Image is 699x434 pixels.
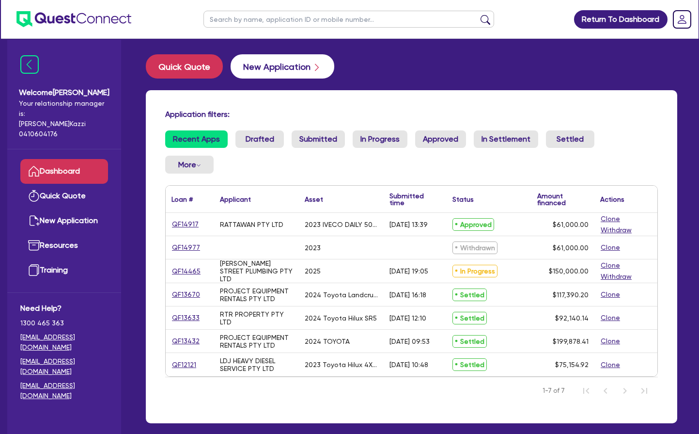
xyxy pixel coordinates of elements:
button: Clone [600,359,621,370]
div: PROJECT EQUIPMENT RENTALS PTY LTD [220,334,293,349]
a: QF14465 [171,266,201,277]
a: New Application [20,209,108,233]
div: Asset [305,196,323,203]
div: 2025 [305,267,321,275]
a: QF14917 [171,219,199,230]
button: Clone [600,289,621,300]
a: Dashboard [20,159,108,184]
div: [DATE] 16:18 [389,291,426,299]
div: [DATE] 12:10 [389,314,426,322]
div: [DATE] 09:53 [389,338,430,345]
div: 2024 Toyota Landcruiser LC79 V8 GXL Single Cab Chassis [305,291,378,299]
button: Withdraw [600,225,632,236]
a: [EMAIL_ADDRESS][DOMAIN_NAME] [20,332,108,353]
button: Dropdown toggle [165,156,214,174]
span: Settled [452,289,487,301]
div: [DATE] 13:39 [389,221,428,228]
span: Withdrawn [452,241,497,254]
div: RTR PROPERTY PTY LTD [220,310,293,326]
button: Clone [600,312,621,323]
div: 2023 Toyota Hilux 4X4 SR TD Extra Cab Chassis Auto [305,361,378,369]
span: 1300 465 363 [20,318,108,328]
span: Settled [452,358,487,371]
div: Submitted time [389,193,432,206]
span: $61,000.00 [553,221,589,228]
div: Amount financed [537,193,589,206]
button: Next Page [615,381,635,401]
div: [PERSON_NAME] STREET PLUMBING PTY LTD [220,259,293,283]
a: Submitted [292,130,345,148]
div: RATTAWAN PTY LTD [220,221,283,228]
button: New Application [231,54,334,79]
button: Withdraw [600,271,632,282]
a: Quick Quote [20,184,108,209]
a: Training [20,258,108,283]
a: QF13670 [171,289,201,300]
span: Your relationship manager is: [PERSON_NAME] Kazzi 0410604176 [19,98,109,139]
img: quest-connect-logo-blue [16,11,131,27]
button: Previous Page [596,381,615,401]
button: Last Page [635,381,654,401]
a: In Settlement [474,130,538,148]
img: new-application [28,215,40,226]
a: QF13432 [171,336,200,347]
span: $199,878.41 [553,338,589,345]
div: 2023 IVECO DAILY 50C18 [305,221,378,228]
div: [DATE] 10:48 [389,361,428,369]
div: PROJECT EQUIPMENT RENTALS PTY LTD [220,287,293,303]
button: Clone [600,242,621,253]
span: $117,390.20 [553,291,589,299]
span: Settled [452,335,487,348]
a: QF13633 [171,312,200,323]
div: 2024 Toyota Hilux SR5 [305,314,377,322]
div: 2023 [305,244,321,252]
button: First Page [576,381,596,401]
div: Actions [600,196,624,203]
a: Quick Quote [146,54,231,79]
span: Need Help? [20,303,108,314]
img: quick-quote [28,190,40,202]
button: Clone [600,260,621,271]
span: $61,000.00 [553,244,589,252]
a: [EMAIL_ADDRESS][DOMAIN_NAME] [20,356,108,377]
div: 2024 TOYOTA [305,338,350,345]
span: $92,140.14 [555,314,589,322]
span: $150,000.00 [549,267,589,275]
div: Loan # [171,196,193,203]
a: In Progress [353,130,407,148]
img: icon-menu-close [20,55,39,74]
h4: Application filters: [165,110,658,119]
a: QF14977 [171,242,201,253]
a: Dropdown toggle [669,7,695,32]
input: Search by name, application ID or mobile number... [203,11,494,28]
a: Drafted [235,130,284,148]
span: Settled [452,312,487,324]
span: Welcome [PERSON_NAME] [19,87,109,98]
span: 1-7 of 7 [543,386,565,396]
a: [EMAIL_ADDRESS][DOMAIN_NAME] [20,381,108,401]
span: In Progress [452,265,497,277]
a: QF12121 [171,359,197,370]
div: LDJ HEAVY DIESEL SERVICE PTY LTD [220,357,293,372]
a: Resources [20,233,108,258]
img: training [28,264,40,276]
button: Clone [600,213,621,225]
span: $75,154.92 [555,361,589,369]
div: Status [452,196,474,203]
a: Return To Dashboard [574,10,668,29]
a: Recent Apps [165,130,228,148]
button: Clone [600,336,621,347]
a: Approved [415,130,466,148]
div: [DATE] 19:05 [389,267,428,275]
button: Quick Quote [146,54,223,79]
div: Applicant [220,196,251,203]
img: resources [28,240,40,251]
a: Settled [546,130,594,148]
span: Approved [452,218,494,231]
